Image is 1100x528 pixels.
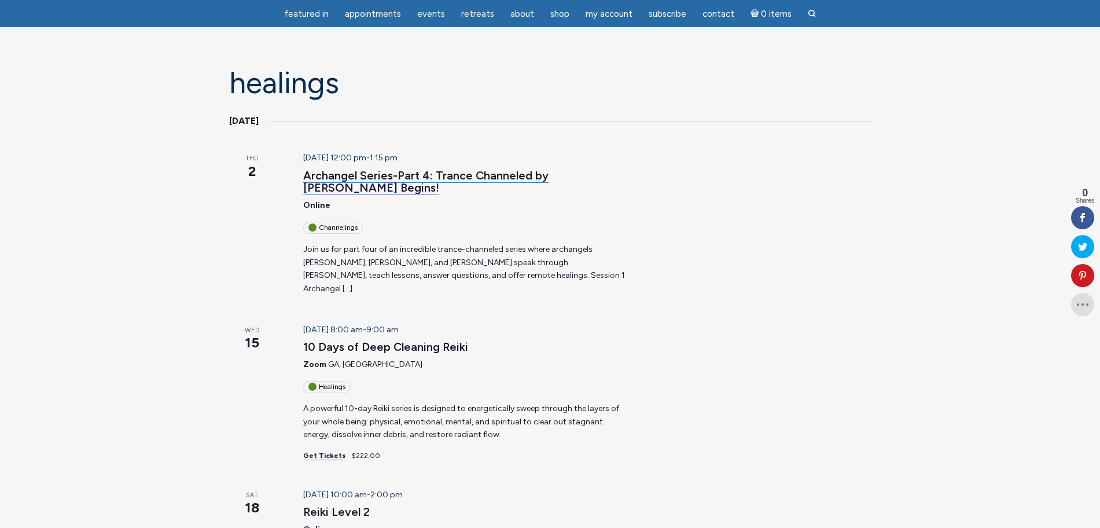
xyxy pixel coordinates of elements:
[303,325,363,335] span: [DATE] 8:00 am
[303,153,398,163] time: -
[303,402,630,442] p: A powerful 10-day Reiki series is designed to energetically sweep through the layers of your whol...
[1076,188,1094,198] span: 0
[586,9,632,19] span: My Account
[345,9,401,19] span: Appointments
[303,381,351,393] div: Healings
[352,452,380,460] span: $222.00
[649,9,686,19] span: Subscribe
[229,67,871,100] h1: Healings
[229,113,259,129] time: [DATE]
[303,153,366,163] span: [DATE] 12:00 pm
[550,9,569,19] span: Shop
[454,3,501,25] a: Retreats
[417,9,445,19] span: Events
[303,490,367,500] span: [DATE] 10:00 am
[410,3,452,25] a: Events
[503,3,541,25] a: About
[229,162,276,181] span: 2
[744,2,799,25] a: Cart0 items
[328,360,422,369] span: GA, [GEOGRAPHIC_DATA]
[702,9,734,19] span: Contact
[338,3,408,25] a: Appointments
[229,154,276,164] span: Thu
[229,498,276,518] span: 18
[366,325,399,335] span: 9:00 am
[303,505,370,519] a: Reiki Level 2
[229,326,276,336] span: Wed
[303,200,330,210] span: Online
[750,9,761,19] i: Cart
[579,3,639,25] a: My Account
[303,490,403,500] time: -
[229,491,276,501] span: Sat
[370,490,403,500] span: 2:00 pm
[303,340,468,354] a: 10 Days of Deep Cleaning Reiki
[277,3,336,25] a: featured in
[303,452,345,460] a: Get Tickets
[303,222,363,234] div: Channelings
[303,360,326,369] span: Zoom
[696,3,741,25] a: Contact
[642,3,693,25] a: Subscribe
[303,168,549,196] a: Archangel Series-Part 4: Trance Channeled by [PERSON_NAME] Begins!
[461,9,494,19] span: Retreats
[761,10,792,19] span: 0 items
[370,153,398,163] span: 1:15 pm
[543,3,576,25] a: Shop
[510,9,534,19] span: About
[229,333,276,353] span: 15
[1076,198,1094,204] span: Shares
[303,243,630,296] p: Join us for part four of an incredible trance-channeled series where archangels [PERSON_NAME], [P...
[284,9,329,19] span: featured in
[303,325,399,335] time: -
